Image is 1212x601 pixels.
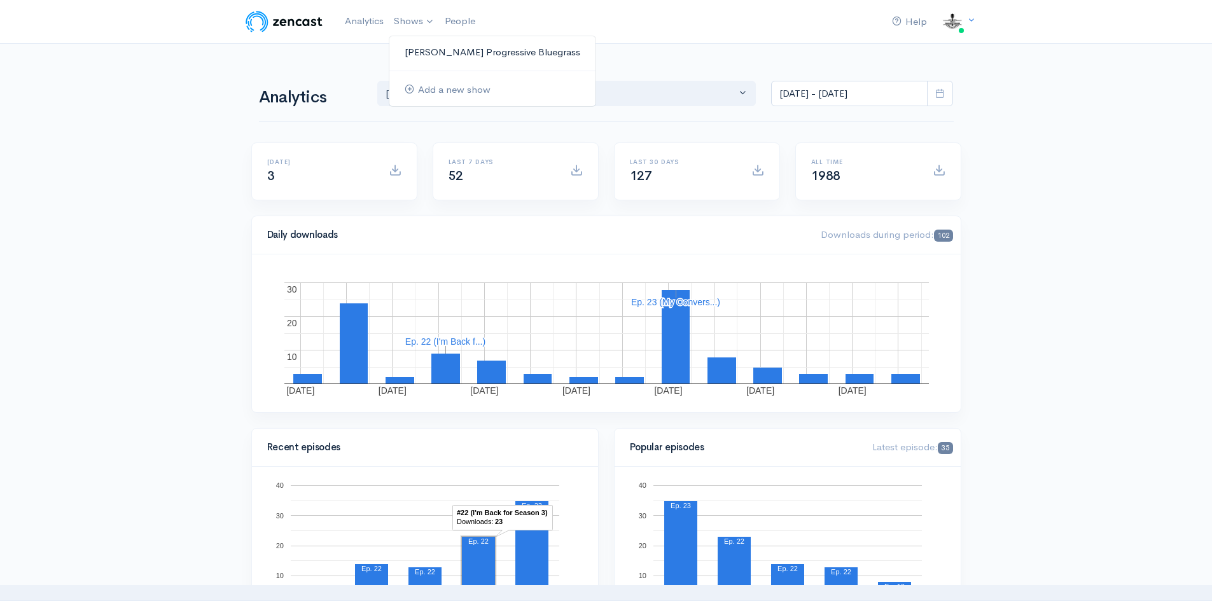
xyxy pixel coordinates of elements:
text: Ep. 22 [724,537,744,545]
text: 10 [287,352,297,362]
a: [PERSON_NAME] Progressive Bluegrass [389,41,596,64]
text: 40 [275,481,283,489]
text: 40 [638,481,646,489]
h4: Popular episodes [630,442,858,453]
h4: Recent episodes [267,442,575,453]
a: People [440,8,480,35]
text: 30 [638,511,646,519]
h6: All time [811,158,917,165]
text: [DATE] [378,385,406,396]
text: [DATE] [562,385,590,396]
text: 10 [638,572,646,579]
h6: Last 7 days [449,158,555,165]
text: 30 [275,511,283,519]
text: [DATE] [838,385,866,396]
text: Ep. 23 [671,502,691,509]
h1: Analytics [259,88,362,107]
text: [DATE] [654,385,682,396]
text: Ep. 22 [831,568,851,576]
h4: Daily downloads [267,230,806,240]
span: 52 [449,168,463,184]
text: [DATE] [470,385,498,396]
button: T Shaw's Progressive Blue... [377,81,756,107]
text: Ep. 22 [415,568,435,576]
a: Add a new show [389,79,596,101]
text: #22 (I'm Back for Season 3) [457,509,548,516]
span: 102 [934,230,952,242]
input: analytics date range selector [771,81,928,107]
text: 30 [287,284,297,294]
span: 1988 [811,168,840,184]
text: 20 [275,542,283,549]
a: Analytics [340,8,389,35]
span: 3 [267,168,275,184]
text: [DATE] [286,385,314,396]
svg: A chart. [267,270,945,397]
a: Help [887,8,932,36]
h6: Last 30 days [630,158,736,165]
div: [PERSON_NAME] Progressive Blue... [386,86,737,101]
img: ZenCast Logo [244,9,324,34]
text: 23 [495,518,503,525]
a: Shows [389,8,440,36]
text: Ep. 22 [361,565,382,572]
text: Ep. 22 [468,537,489,545]
ul: Shows [389,36,596,107]
text: Ep. 13 [884,583,905,590]
text: Ep. 23 [522,502,542,509]
span: 127 [630,168,652,184]
text: 10 [275,572,283,579]
text: Ep. 23 (My Convers...) [630,297,720,307]
text: 20 [287,318,297,328]
text: Ep. 22 [777,565,798,572]
text: Ep. 22 (I'm Back f...) [405,336,485,347]
span: 35 [938,442,952,454]
text: Downloads: [457,518,493,525]
h6: [DATE] [267,158,373,165]
span: Downloads during period: [821,228,952,240]
img: ... [940,9,965,34]
text: [DATE] [746,385,774,396]
span: Latest episode: [872,441,952,453]
text: 20 [638,542,646,549]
